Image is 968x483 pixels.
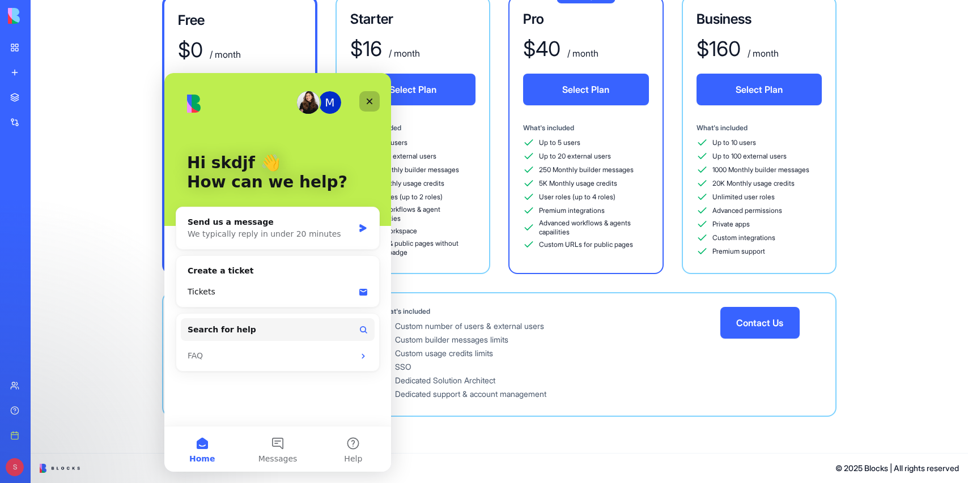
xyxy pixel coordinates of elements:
div: What's included [697,123,822,132]
span: 250 Monthly builder messages [539,165,634,174]
h3: Starter [350,10,476,28]
span: Unlimited user roles [712,193,775,202]
span: Portals & public pages without Blocks badge [366,239,476,257]
span: 5K Monthly usage credits [539,179,617,188]
span: Premium support [712,247,765,256]
span: User roles (up to 4 roles) [539,193,615,202]
span: 20K Monthly usage credits [712,179,795,188]
span: S [6,458,24,476]
div: / month [745,46,779,60]
span: Up to 5 users [539,138,580,147]
div: / month [387,46,420,60]
div: Dedicated Solution Architect [395,375,495,386]
div: What's included [379,307,720,316]
div: $ 16 [350,37,382,60]
div: What's included [350,123,476,132]
button: Contact Us [720,307,800,339]
span: Advanced workflows & agents capailities [539,219,649,237]
span: 1000 Monthly builder messages [712,165,809,174]
div: / month [565,46,598,60]
button: Select Plan [350,74,476,105]
h3: Pro [523,10,649,28]
div: / month [207,48,241,61]
img: logo [40,464,80,473]
button: Select Plan [697,74,822,105]
span: Custom integrations [712,233,775,242]
button: Select Plan [523,74,649,105]
h3: Free [178,11,302,29]
span: Private apps [712,220,750,229]
div: Custom number of users & external users [395,320,544,332]
div: SSO [395,361,411,373]
iframe: Intercom live chat [164,73,391,472]
div: $ 40 [523,37,561,60]
div: Custom builder messages limits [395,334,508,345]
span: Up to 20 external users [539,152,611,161]
span: Up to 10 users [712,138,756,147]
span: Premium integrations [539,206,605,215]
span: Up to 100 external users [712,152,787,161]
div: $ 0 [178,39,203,61]
span: 100 Monthly builder messages [366,165,459,174]
span: Team workspace [366,226,417,236]
span: Custom URLs for public pages [539,240,633,249]
span: Basic workflows & agent capabilities [366,205,476,223]
span: © 2025 Blocks | All rights reserved [835,463,959,474]
span: User roles (up to 2 roles) [366,193,443,202]
span: Up to 10 external users [366,152,436,161]
div: Custom usage credits limits [395,348,493,359]
span: 2K Monthly usage credits [366,179,444,188]
img: logo [8,8,78,24]
div: $ 160 [697,37,741,60]
span: Help [180,382,198,390]
h3: Business [697,10,822,28]
div: Dedicated support & account management [395,388,546,400]
span: Advanced permissions [712,206,782,215]
div: What's included [523,123,649,132]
